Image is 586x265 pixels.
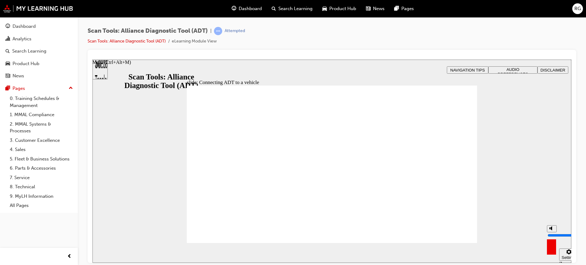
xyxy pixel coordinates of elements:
div: Search Learning [12,48,46,55]
div: Settings [469,196,484,200]
a: Scan Tools: Alliance Diagnostic Tool (ADT) [88,39,166,44]
span: Dashboard [239,5,262,12]
span: car-icon [5,61,10,67]
a: news-iconNews [361,2,389,15]
span: Search Learning [278,5,313,12]
span: pages-icon [394,5,399,13]
span: pages-icon [5,86,10,91]
a: News [2,70,75,82]
span: search-icon [5,49,10,54]
a: 8. Technical [7,182,75,192]
a: car-iconProduct Hub [317,2,361,15]
span: Pages [401,5,414,12]
button: Pages [2,83,75,94]
img: mmal [3,5,73,13]
span: search-icon [272,5,276,13]
a: guage-iconDashboard [227,2,267,15]
a: Product Hub [2,58,75,69]
a: 1. MMAL Compliance [7,110,75,120]
span: chart-icon [5,36,10,42]
div: miscellaneous controls [451,183,476,203]
span: Scan Tools: Alliance Diagnostic Tool (ADT) [88,28,208,35]
a: 3. Customer Excellence [7,136,75,145]
button: Settings [467,189,486,201]
span: DISCLAIMER [448,8,473,13]
button: RG [572,3,583,14]
div: Analytics [13,35,31,42]
a: 6. Parts & Accessories [7,164,75,173]
button: NAVIGATION TIPS [354,7,396,14]
a: 7. Service [7,173,75,182]
span: News [373,5,385,12]
span: guage-icon [232,5,236,13]
span: prev-icon [67,253,72,260]
a: 5. Fleet & Business Solutions [7,154,75,164]
a: search-iconSearch Learning [267,2,317,15]
a: 4. Sales [7,145,75,154]
li: eLearning Module View [172,38,217,45]
label: Zoom to fit [467,201,479,219]
a: All Pages [7,201,75,210]
a: Search Learning [2,46,75,57]
span: NAVIGATION TIPS [358,8,392,13]
span: AUDIO PREFERENCES [405,8,436,17]
a: Analytics [2,33,75,45]
span: news-icon [5,73,10,79]
span: guage-icon [5,24,10,29]
button: DashboardAnalyticsSearch LearningProduct HubNews [2,20,75,83]
span: Product Hub [329,5,356,12]
div: Pages [13,85,25,92]
div: News [13,72,24,79]
a: 9. MyLH Information [7,192,75,201]
span: learningRecordVerb_ATTEMPT-icon [214,27,222,35]
span: | [210,28,212,35]
button: AUDIO PREFERENCES [396,7,445,14]
span: car-icon [322,5,327,13]
span: RG [574,5,581,12]
div: Product Hub [13,60,39,67]
button: DISCLAIMER [445,7,476,14]
div: Dashboard [13,23,36,30]
span: up-icon [69,84,73,92]
a: 0. Training Schedules & Management [7,94,75,110]
span: news-icon [366,5,371,13]
a: Dashboard [2,21,75,32]
a: 2. MMAL Systems & Processes [7,120,75,136]
a: pages-iconPages [389,2,419,15]
div: Attempted [225,28,245,34]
